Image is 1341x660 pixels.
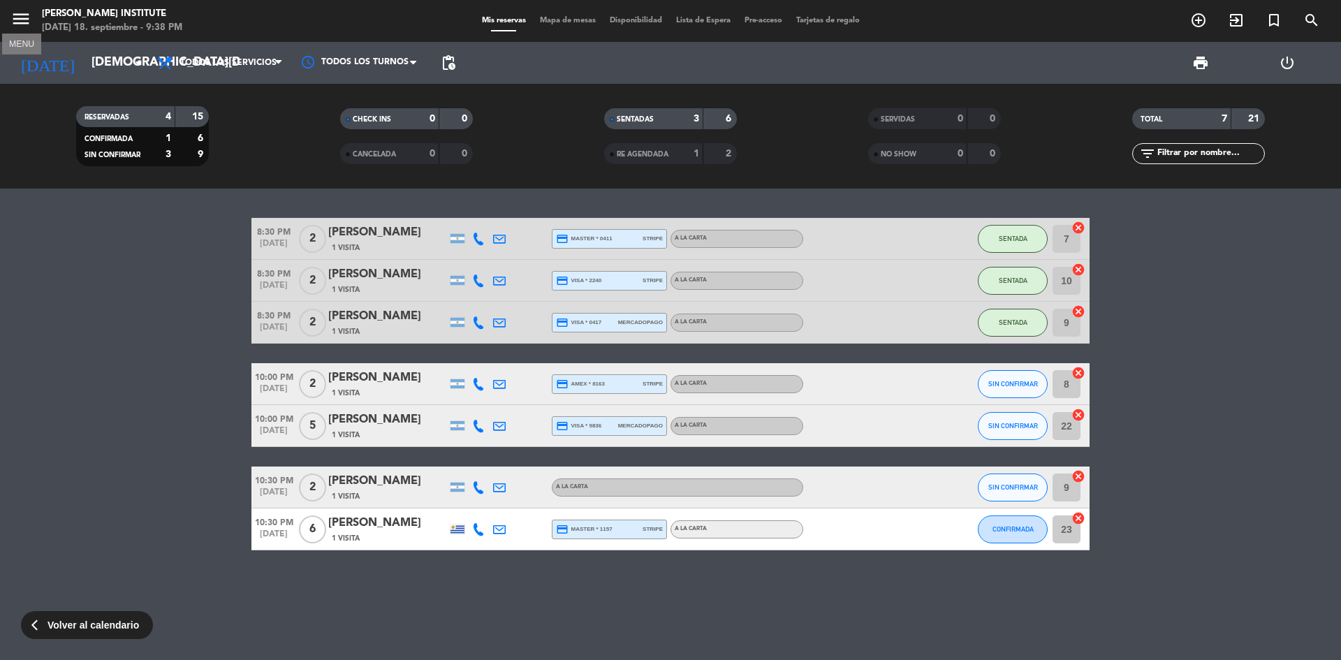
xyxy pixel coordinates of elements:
i: cancel [1071,305,1085,318]
span: SIN CONFIRMAR [85,152,140,159]
strong: 0 [958,149,963,159]
button: SIN CONFIRMAR [978,474,1048,501]
strong: 0 [462,114,470,124]
span: SENTADA [999,235,1027,242]
i: exit_to_app [1228,12,1245,29]
button: SENTADA [978,267,1048,295]
div: [DATE] 18. septiembre - 9:38 PM [42,21,182,35]
span: master * 0411 [556,233,613,245]
strong: 3 [166,149,171,159]
span: [DATE] [251,323,296,339]
span: SERVIDAS [881,116,915,123]
span: Disponibilidad [603,17,669,24]
i: credit_card [556,420,569,432]
button: SIN CONFIRMAR [978,370,1048,398]
span: Volver al calendario [47,617,139,633]
span: SENTADA [999,277,1027,284]
i: cancel [1071,221,1085,235]
span: 1 Visita [332,533,360,544]
i: credit_card [556,233,569,245]
span: 2 [299,474,326,501]
span: SENTADA [999,318,1027,326]
span: 1 Visita [332,242,360,254]
span: 6 [299,515,326,543]
i: menu [10,8,31,29]
span: CHECK INS [353,116,391,123]
i: cancel [1071,511,1085,525]
span: stripe [643,379,663,388]
span: SIN CONFIRMAR [988,380,1038,388]
div: [PERSON_NAME] [328,411,447,429]
span: SIN CONFIRMAR [988,483,1038,491]
div: MENU [2,37,41,50]
span: 10:30 PM [251,471,296,487]
span: print [1192,54,1209,71]
strong: 0 [430,114,435,124]
span: [DATE] [251,529,296,545]
span: master * 1157 [556,523,613,536]
button: SENTADA [978,309,1048,337]
div: [PERSON_NAME] [328,223,447,242]
span: 1 Visita [332,430,360,441]
span: 2 [299,370,326,398]
i: cancel [1071,263,1085,277]
strong: 9 [198,149,206,159]
span: NO SHOW [881,151,916,158]
span: 10:00 PM [251,410,296,426]
span: 1 Visita [332,491,360,502]
div: [PERSON_NAME] [328,514,447,532]
span: A LA CARTA [556,484,588,490]
span: 1 Visita [332,284,360,295]
span: A LA CARTA [675,526,707,531]
input: Filtrar por nombre... [1156,146,1264,161]
i: cancel [1071,469,1085,483]
i: turned_in_not [1266,12,1282,29]
button: SIN CONFIRMAR [978,412,1048,440]
span: 1 Visita [332,326,360,337]
span: stripe [643,234,663,243]
span: A LA CARTA [675,381,707,386]
i: credit_card [556,523,569,536]
span: A LA CARTA [675,235,707,241]
span: Lista de Espera [669,17,738,24]
span: amex * 8163 [556,378,605,390]
div: LOG OUT [1244,42,1331,84]
span: mercadopago [618,318,663,327]
strong: 2 [726,149,734,159]
strong: 0 [958,114,963,124]
span: SIN CONFIRMAR [988,422,1038,430]
span: 10:00 PM [251,368,296,384]
span: Tarjetas de regalo [789,17,867,24]
button: CONFIRMADA [978,515,1048,543]
span: [DATE] [251,426,296,442]
strong: 1 [694,149,699,159]
span: stripe [643,525,663,534]
span: SENTADAS [617,116,654,123]
span: 8:30 PM [251,307,296,323]
strong: 3 [694,114,699,124]
span: visa * 0417 [556,316,601,329]
span: [DATE] [251,281,296,297]
span: pending_actions [440,54,457,71]
span: 8:30 PM [251,223,296,239]
span: mercadopago [618,421,663,430]
span: CANCELADA [353,151,396,158]
span: [DATE] [251,487,296,504]
span: 8:30 PM [251,265,296,281]
span: Pre-acceso [738,17,789,24]
span: 5 [299,412,326,440]
strong: 1 [166,133,171,143]
i: credit_card [556,274,569,287]
span: A LA CARTA [675,319,707,325]
i: credit_card [556,378,569,390]
span: RESERVADAS [85,114,129,121]
i: cancel [1071,408,1085,422]
span: 10:30 PM [251,513,296,529]
span: Todos los servicios [180,58,277,68]
i: search [1303,12,1320,29]
i: add_circle_outline [1190,12,1207,29]
span: Mapa de mesas [533,17,603,24]
span: A LA CARTA [675,423,707,428]
span: RE AGENDADA [617,151,668,158]
i: power_settings_new [1279,54,1296,71]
